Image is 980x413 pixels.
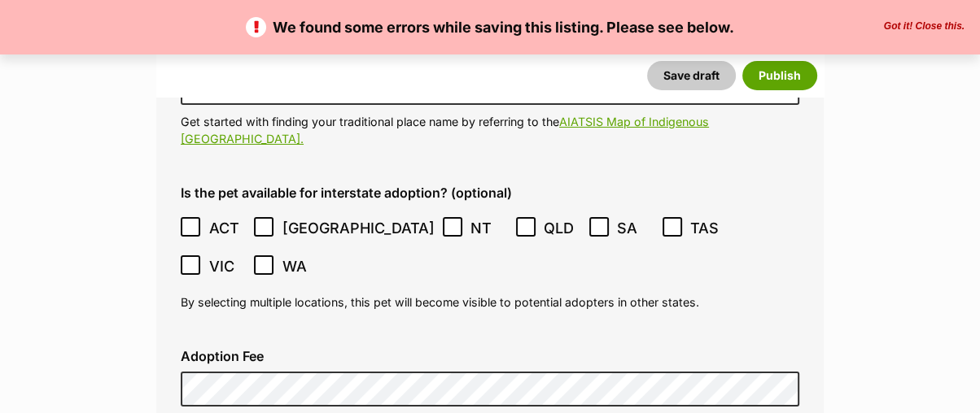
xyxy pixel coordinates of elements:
button: Save draft [647,61,736,90]
button: Publish [742,61,817,90]
label: Adoption Fee [181,349,799,363]
p: We found some errors while saving this listing. Please see below. [16,16,964,38]
span: SA [617,217,654,239]
label: Is the pet available for interstate adoption? (optional) [181,185,799,200]
span: WA [282,255,319,277]
span: TAS [690,217,727,239]
span: ACT [209,217,246,239]
p: By selecting multiple locations, this pet will become visible to potential adopters in other states. [181,293,799,311]
span: VIC [209,255,246,277]
span: NT [470,217,507,239]
a: AIATSIS Map of Indigenous [GEOGRAPHIC_DATA]. [181,115,709,146]
span: [GEOGRAPHIC_DATA] [282,217,435,239]
span: QLD [544,217,580,239]
p: Get started with finding your traditional place name by referring to the [181,113,799,148]
button: Close the banner [879,20,969,33]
